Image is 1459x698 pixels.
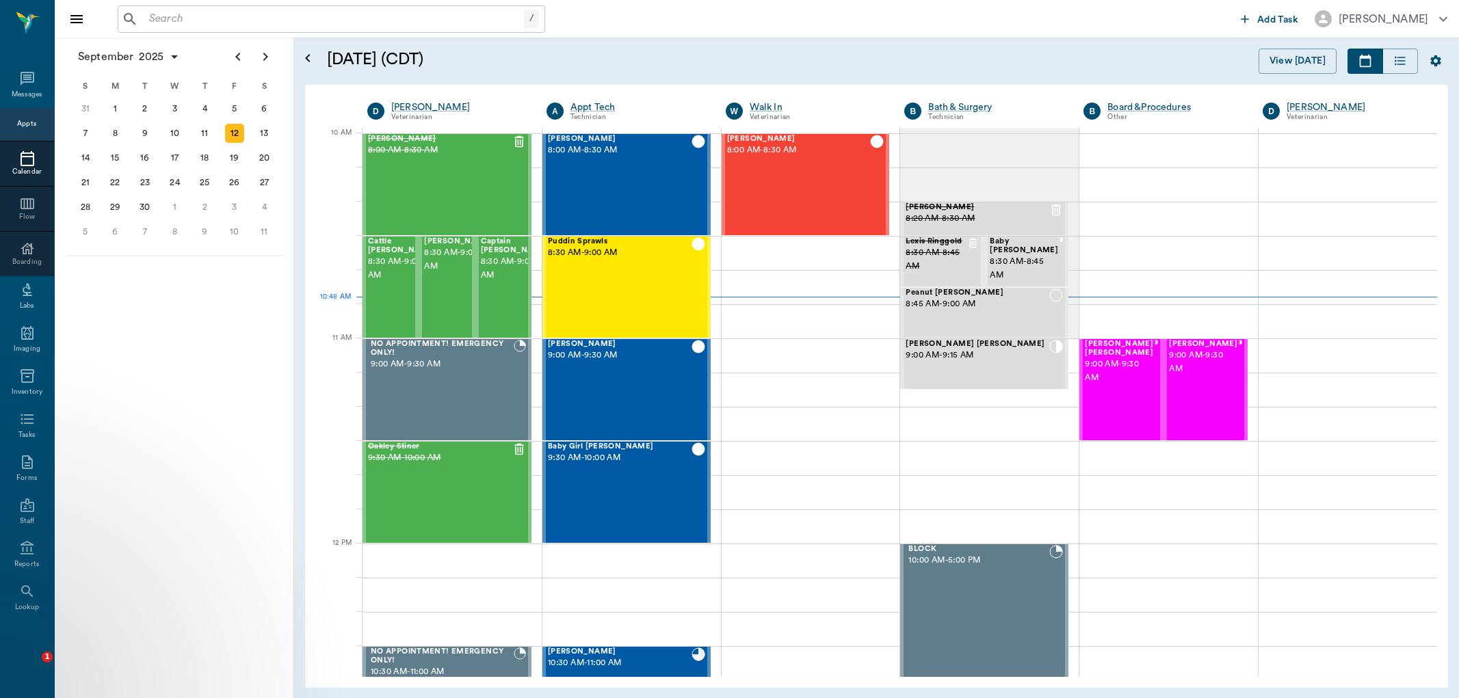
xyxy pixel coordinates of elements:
button: Next page [252,43,279,70]
div: Wednesday, September 17, 2025 [166,148,185,167]
div: Technician [928,111,1063,123]
div: Thursday, October 2, 2025 [195,198,214,217]
div: CHECKED_OUT, 8:30 AM - 9:00 AM [475,236,531,338]
div: NOT_CONFIRMED, 8:45 AM - 9:00 AM [900,287,1068,338]
div: B [904,103,921,120]
div: CANCELED, 8:00 AM - 8:30 AM [363,133,531,236]
div: S [70,76,101,96]
div: CHECKED_OUT, 9:30 AM - 10:00 AM [542,441,711,543]
div: Bath & Surgery [928,100,1063,114]
span: 8:30 AM - 9:00 AM [424,246,492,273]
div: Thursday, September 11, 2025 [195,124,214,143]
span: 8:00 AM - 8:30 AM [727,144,871,157]
span: [PERSON_NAME] [424,237,492,246]
div: Friday, September 26, 2025 [225,173,244,192]
button: Add Task [1235,6,1304,31]
span: 9:30 AM - 10:00 AM [548,451,692,465]
div: CHECKED_OUT, 8:30 AM - 9:00 AM [542,236,711,338]
span: [PERSON_NAME] [548,135,692,144]
div: W [726,103,743,120]
div: Other [1107,111,1242,123]
div: Tasks [18,430,36,440]
a: Board &Procedures [1107,100,1242,114]
div: Friday, September 5, 2025 [225,99,244,118]
div: 12 PM [316,536,352,570]
span: Oakley Stiner [368,442,512,451]
div: Imaging [14,344,40,354]
div: Sunday, September 28, 2025 [76,198,95,217]
div: Sunday, August 31, 2025 [76,99,95,118]
div: Sunday, September 7, 2025 [76,124,95,143]
span: 2025 [136,47,166,66]
div: T [130,76,160,96]
div: Today, Friday, September 12, 2025 [225,124,244,143]
div: Saturday, September 27, 2025 [254,173,274,192]
div: A [547,103,564,120]
div: D [367,103,384,120]
div: W [160,76,190,96]
span: 8:00 AM - 8:30 AM [368,144,512,157]
div: Veterinarian [391,111,526,123]
div: Tuesday, September 23, 2025 [135,173,155,192]
div: CHECKED_OUT, 8:00 AM - 8:30 AM [722,133,890,236]
div: CHECKED_OUT, 8:00 AM - 8:30 AM [542,133,711,236]
span: 9:00 AM - 9:30 AM [548,349,692,362]
span: Lexis Ringgold [906,237,967,246]
h5: [DATE] (CDT) [327,49,686,70]
span: [PERSON_NAME] [548,647,692,656]
div: CHECKED_OUT, 8:30 AM - 9:00 AM [419,236,475,338]
span: NO APPOINTMENT! EMERGENCY ONLY! [371,647,514,665]
div: Thursday, September 25, 2025 [195,173,214,192]
span: 9:00 AM - 9:30 AM [371,358,514,371]
span: 8:30 AM - 8:45 AM [906,246,967,273]
span: 9:30 AM - 10:00 AM [368,451,512,465]
div: Wednesday, September 10, 2025 [166,124,185,143]
div: Appt Tech [570,100,705,114]
div: Saturday, September 6, 2025 [254,99,274,118]
div: Saturday, October 11, 2025 [254,222,274,241]
div: CHECKED_OUT, 9:00 AM - 9:30 AM [542,338,711,441]
div: Technician [570,111,705,123]
span: [PERSON_NAME] [1169,340,1237,349]
div: Walk In [750,100,884,114]
div: F [220,76,250,96]
div: Wednesday, September 3, 2025 [166,99,185,118]
span: 8:30 AM - 8:45 AM [990,255,1058,282]
div: CANCELED, 9:30 AM - 10:00 AM [363,441,531,543]
span: September [75,47,136,66]
span: 8:00 AM - 8:30 AM [548,144,692,157]
span: 1 [42,652,53,662]
span: 8:30 AM - 9:00 AM [548,246,692,260]
div: Veterinarian [750,111,884,123]
div: Friday, October 3, 2025 [225,198,244,217]
div: Forms [16,473,37,483]
div: Messages [12,90,43,100]
div: [PERSON_NAME] [1287,100,1421,114]
div: BOOKED, 9:00 AM - 9:30 AM [363,338,531,441]
div: Thursday, September 4, 2025 [195,99,214,118]
span: 9:00 AM - 9:30 AM [1169,349,1237,376]
span: Cattle [PERSON_NAME] [368,237,436,255]
span: [PERSON_NAME] [548,340,692,349]
span: 10:00 AM - 5:00 PM [908,554,1049,567]
div: Monday, September 22, 2025 [105,173,124,192]
div: CHECKED_OUT, 8:30 AM - 9:00 AM [363,236,419,338]
span: NO APPOINTMENT! EMERGENCY ONLY! [371,340,514,358]
button: [PERSON_NAME] [1304,6,1458,31]
span: Puddin Sprawls [548,237,692,246]
div: Monday, October 6, 2025 [105,222,124,241]
div: Wednesday, October 8, 2025 [166,222,185,241]
span: 8:30 AM - 9:00 AM [481,255,549,282]
div: Monday, September 15, 2025 [105,148,124,167]
iframe: Intercom live chat [14,652,47,684]
input: Search [144,10,524,29]
div: Saturday, October 4, 2025 [254,198,274,217]
div: Monday, September 1, 2025 [105,99,124,118]
div: / [524,10,539,28]
div: 11 AM [316,331,352,365]
div: Sunday, September 14, 2025 [76,148,95,167]
span: [PERSON_NAME] [PERSON_NAME] [906,340,1049,349]
div: Friday, October 10, 2025 [225,222,244,241]
span: 8:30 AM - 9:00 AM [368,255,436,282]
span: 10:30 AM - 11:00 AM [548,656,692,670]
